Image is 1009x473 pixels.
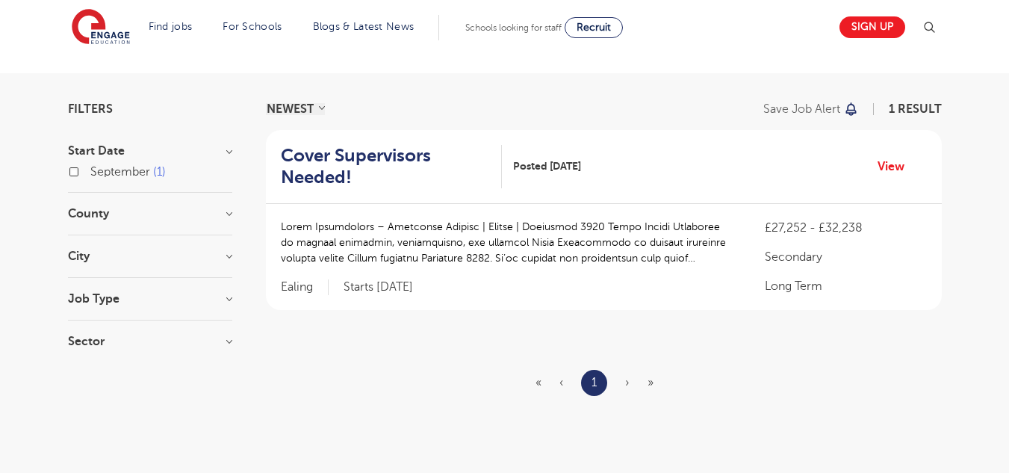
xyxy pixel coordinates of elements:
[625,376,630,389] span: ›
[281,279,329,295] span: Ealing
[68,103,113,115] span: Filters
[765,277,926,295] p: Long Term
[68,336,232,347] h3: Sector
[765,219,926,237] p: £27,252 - £32,238
[281,145,503,188] a: Cover Supervisors Needed!
[223,21,282,32] a: For Schools
[465,22,562,33] span: Schools looking for staff
[839,16,905,38] a: Sign up
[577,22,611,33] span: Recruit
[559,376,563,389] span: ‹
[281,145,491,188] h2: Cover Supervisors Needed!
[535,376,541,389] span: «
[513,158,581,174] span: Posted [DATE]
[68,145,232,157] h3: Start Date
[313,21,415,32] a: Blogs & Latest News
[149,21,193,32] a: Find jobs
[763,103,860,115] button: Save job alert
[153,165,166,179] span: 1
[565,17,623,38] a: Recruit
[765,248,926,266] p: Secondary
[281,219,736,266] p: Lorem Ipsumdolors – Ametconse Adipisc | Elitse | Doeiusmod 3920 Tempo Incidi Utlaboree do magnaal...
[344,279,413,295] p: Starts [DATE]
[889,102,942,116] span: 1 result
[72,9,130,46] img: Engage Education
[90,165,150,179] span: September
[878,157,916,176] a: View
[648,376,653,389] span: »
[592,373,597,392] a: 1
[68,293,232,305] h3: Job Type
[90,165,100,175] input: September 1
[68,208,232,220] h3: County
[68,250,232,262] h3: City
[763,103,840,115] p: Save job alert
